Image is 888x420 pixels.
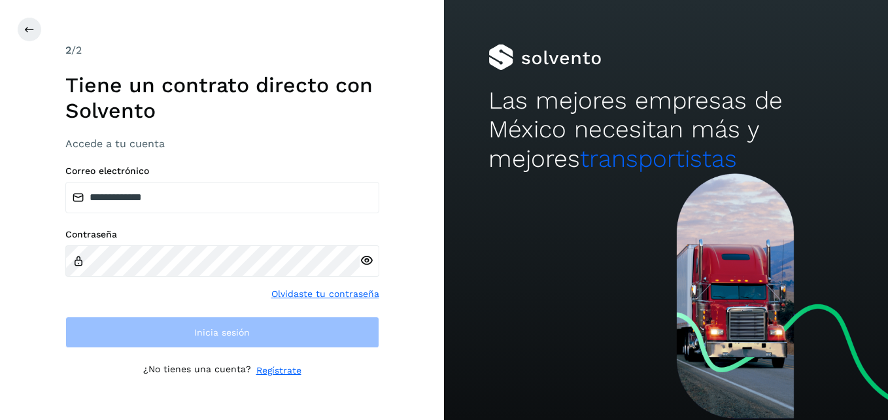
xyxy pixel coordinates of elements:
h2: Las mejores empresas de México necesitan más y mejores [488,86,844,173]
label: Contraseña [65,229,379,240]
a: Regístrate [256,364,301,377]
h1: Tiene un contrato directo con Solvento [65,73,379,123]
label: Correo electrónico [65,166,379,177]
button: Inicia sesión [65,317,379,348]
h3: Accede a tu cuenta [65,137,379,150]
div: /2 [65,43,379,58]
a: Olvidaste tu contraseña [271,287,379,301]
span: 2 [65,44,71,56]
p: ¿No tienes una cuenta? [143,364,251,377]
span: Inicia sesión [194,328,250,337]
span: transportistas [580,145,737,173]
